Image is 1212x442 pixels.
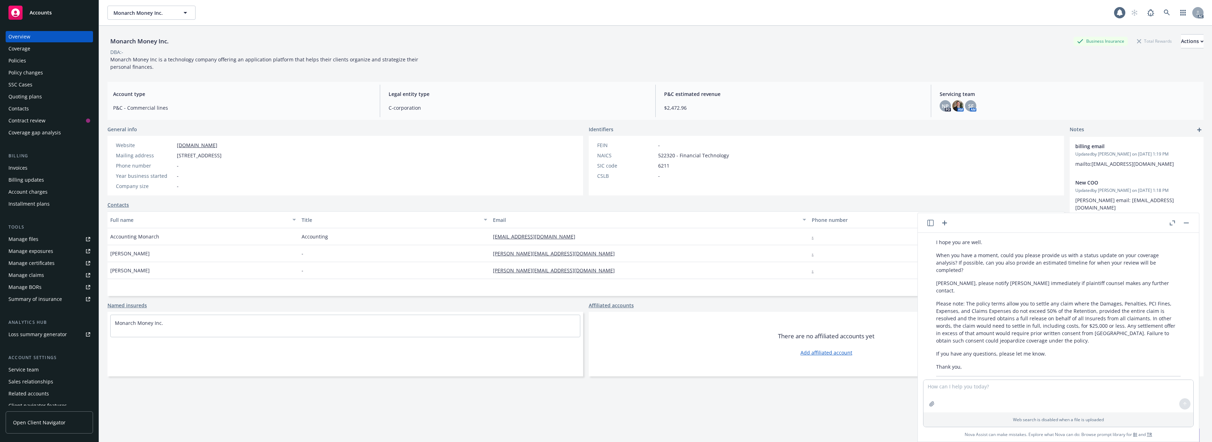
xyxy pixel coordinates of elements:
[942,102,949,110] span: NP
[1133,37,1175,46] div: Total Rewards
[6,152,93,159] div: Billing
[6,55,93,66] a: Policies
[493,250,620,257] a: [PERSON_NAME][EMAIL_ADDRESS][DOMAIN_NAME]
[936,279,1181,294] p: [PERSON_NAME], please notify [PERSON_NAME] immediately if plaintiff counsel makes any further con...
[8,127,61,138] div: Coverage gap analysis
[952,100,964,111] img: photo
[490,211,809,228] button: Email
[299,211,490,228] button: Title
[6,127,93,138] a: Coverage gap analysis
[1181,35,1204,48] div: Actions
[30,10,52,16] span: Accounts
[8,31,30,42] div: Overview
[936,300,1181,344] p: Please note: The policy terms allow you to settle any claim where the Damages, Penalties, PCI Fin...
[115,320,163,326] a: Monarch Money Inc.
[658,141,660,149] span: -
[658,172,660,180] span: -
[8,388,49,399] div: Related accounts
[664,104,922,111] span: $2,472.96
[6,388,93,399] a: Related accounts
[921,427,1196,442] span: Nova Assist can make mistakes. Explore what Nova can do: Browse prompt library for and
[493,216,798,224] div: Email
[6,364,93,375] a: Service team
[8,281,42,293] div: Manage BORs
[107,211,299,228] button: Full name
[1075,197,1174,211] span: [PERSON_NAME] email: [EMAIL_ADDRESS][DOMAIN_NAME]
[1075,161,1174,167] span: mailto:[EMAIL_ADDRESS][DOMAIN_NAME]
[107,6,196,20] button: Monarch Money Inc.
[8,364,39,375] div: Service team
[113,90,371,98] span: Account type
[8,79,32,90] div: SSC Cases
[8,43,30,54] div: Coverage
[6,162,93,174] a: Invoices
[107,302,147,309] a: Named insureds
[597,162,655,169] div: SIC code
[812,267,819,274] a: -
[1070,137,1204,173] div: billing emailUpdatedby [PERSON_NAME] on [DATE] 1:19 PMmailto:[EMAIL_ADDRESS][DOMAIN_NAME]
[6,174,93,186] a: Billing updates
[936,238,1181,246] p: I hope you are well.
[1160,6,1174,20] a: Search
[1075,179,1180,186] span: New COO
[1075,143,1180,150] span: billing email
[1075,151,1198,157] span: Updated by [PERSON_NAME] on [DATE] 1:19 PM
[110,216,288,224] div: Full name
[589,302,634,309] a: Affiliated accounts
[107,201,129,208] a: Contacts
[116,172,174,180] div: Year business started
[1133,431,1137,437] a: BI
[8,67,43,78] div: Policy changes
[1070,173,1204,217] div: New COOUpdatedby [PERSON_NAME] on [DATE] 1:18 PM[PERSON_NAME] email: [EMAIL_ADDRESS][DOMAIN_NAME]
[8,103,29,114] div: Contacts
[6,43,93,54] a: Coverage
[8,162,27,174] div: Invoices
[6,400,93,411] a: Client navigator features
[597,141,655,149] div: FEIN
[177,152,222,159] span: [STREET_ADDRESS]
[6,354,93,361] div: Account settings
[116,162,174,169] div: Phone number
[302,250,303,257] span: -
[6,376,93,387] a: Sales relationships
[658,162,669,169] span: 6211
[6,293,93,305] a: Summary of insurance
[302,233,328,240] span: Accounting
[8,400,67,411] div: Client navigator features
[1181,34,1204,48] button: Actions
[107,126,137,133] span: General info
[177,182,179,190] span: -
[302,267,303,274] span: -
[800,349,852,356] a: Add affiliated account
[8,186,48,198] div: Account charges
[8,258,55,269] div: Manage certificates
[116,152,174,159] div: Mailing address
[597,172,655,180] div: CSLB
[389,104,647,111] span: C-corporation
[110,48,123,56] div: DBA: -
[1176,6,1190,20] a: Switch app
[968,102,973,110] span: SF
[6,198,93,210] a: Installment plans
[8,115,45,126] div: Contract review
[8,55,26,66] div: Policies
[6,246,93,257] a: Manage exposures
[113,104,371,111] span: P&C - Commercial lines
[664,90,922,98] span: P&C estimated revenue
[113,9,174,17] span: Monarch Money Inc.
[493,233,581,240] a: [EMAIL_ADDRESS][DOMAIN_NAME]
[6,319,93,326] div: Analytics hub
[8,329,67,340] div: Loss summary generator
[936,363,1181,370] p: Thank you,
[1070,126,1084,134] span: Notes
[6,31,93,42] a: Overview
[6,258,93,269] a: Manage certificates
[6,224,93,231] div: Tools
[107,37,172,46] div: Monarch Money Inc.
[6,115,93,126] a: Contract review
[936,350,1181,357] p: If you have any questions, please let me know.
[8,246,53,257] div: Manage exposures
[812,216,951,224] div: Phone number
[1127,6,1142,20] a: Start snowing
